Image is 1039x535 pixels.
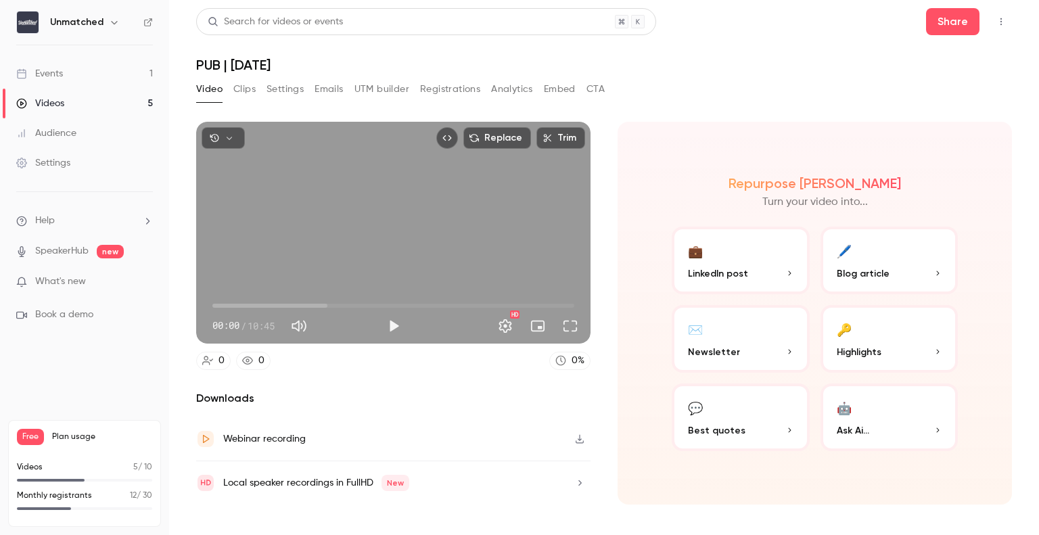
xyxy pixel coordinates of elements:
[572,354,584,368] div: 0 %
[16,126,76,140] div: Audience
[35,244,89,258] a: SpeakerHub
[212,319,275,333] div: 00:00
[218,354,225,368] div: 0
[133,461,152,473] p: / 10
[196,352,231,370] a: 0
[557,312,584,340] button: Full screen
[16,97,64,110] div: Videos
[762,194,868,210] p: Turn your video into...
[837,319,852,340] div: 🔑
[536,127,585,149] button: Trim
[130,492,137,500] span: 12
[837,423,869,438] span: Ask Ai...
[35,275,86,289] span: What's new
[672,383,810,451] button: 💬Best quotes
[137,276,153,288] iframe: Noticeable Trigger
[491,78,533,100] button: Analytics
[990,11,1012,32] button: Top Bar Actions
[672,305,810,373] button: ✉️Newsletter
[729,175,901,191] h2: Repurpose [PERSON_NAME]
[380,312,407,340] button: Play
[315,78,343,100] button: Emails
[492,312,519,340] button: Settings
[130,490,152,502] p: / 30
[16,67,63,80] div: Events
[837,240,852,261] div: 🖊️
[267,78,304,100] button: Settings
[133,463,138,471] span: 5
[382,475,409,491] span: New
[17,490,92,502] p: Monthly registrants
[52,432,152,442] span: Plan usage
[688,345,740,359] span: Newsletter
[208,15,343,29] div: Search for videos or events
[688,240,703,261] div: 💼
[837,345,881,359] span: Highlights
[241,319,246,333] span: /
[17,11,39,33] img: Unmatched
[436,127,458,149] button: Embed video
[17,461,43,473] p: Videos
[285,312,313,340] button: Mute
[510,310,519,319] div: HD
[821,227,959,294] button: 🖊️Blog article
[223,431,306,447] div: Webinar recording
[926,8,979,35] button: Share
[688,423,745,438] span: Best quotes
[258,354,264,368] div: 0
[420,78,480,100] button: Registrations
[354,78,409,100] button: UTM builder
[17,429,44,445] span: Free
[549,352,591,370] a: 0%
[196,78,223,100] button: Video
[196,57,1012,73] h1: PUB | [DATE]
[544,78,576,100] button: Embed
[672,227,810,294] button: 💼LinkedIn post
[16,214,153,228] li: help-dropdown-opener
[196,390,591,406] h2: Downloads
[233,78,256,100] button: Clips
[212,319,239,333] span: 00:00
[236,352,271,370] a: 0
[688,319,703,340] div: ✉️
[97,245,124,258] span: new
[463,127,531,149] button: Replace
[35,308,93,322] span: Book a demo
[688,397,703,418] div: 💬
[16,156,70,170] div: Settings
[524,312,551,340] button: Turn on miniplayer
[248,319,275,333] span: 10:45
[35,214,55,228] span: Help
[837,266,890,281] span: Blog article
[586,78,605,100] button: CTA
[821,305,959,373] button: 🔑Highlights
[223,475,409,491] div: Local speaker recordings in FullHD
[50,16,103,29] h6: Unmatched
[837,397,852,418] div: 🤖
[821,383,959,451] button: 🤖Ask Ai...
[688,266,748,281] span: LinkedIn post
